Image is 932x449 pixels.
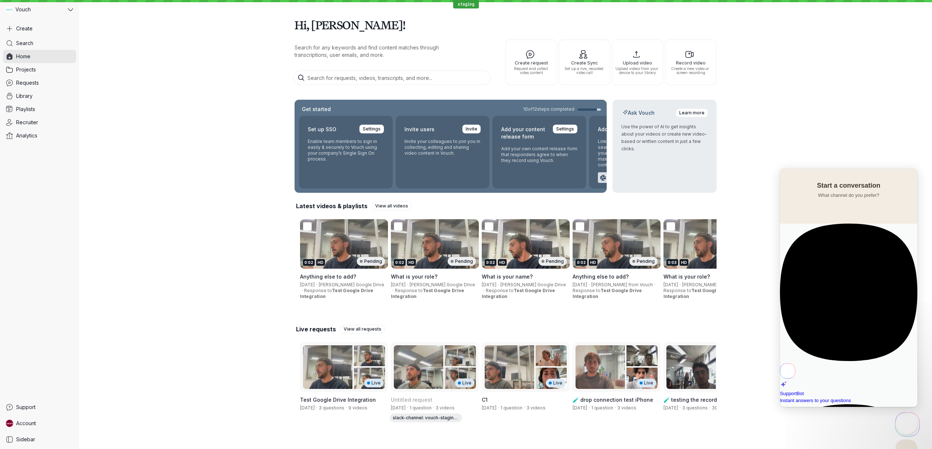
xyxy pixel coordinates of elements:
span: 39 videos [712,405,734,411]
h1: Hi, [PERSON_NAME]! [295,15,717,35]
span: Invite [466,125,477,133]
div: HD [407,259,416,266]
span: 1 question [500,405,522,411]
span: 3 questions [319,405,344,411]
p: Enable team members to sign in easily & securely to Vouch using your company’s Single Sign On pro... [308,139,384,162]
span: Vouch [15,6,31,13]
span: Response to [573,288,642,299]
span: Response to [300,288,373,299]
div: Vouch [3,3,66,16]
img: Vouch avatar [6,6,12,13]
a: Search [3,37,76,50]
div: 0:02 [576,259,587,266]
button: Create requestRequest and collect video content [506,40,557,85]
span: Created by Gary Zurnamer [300,405,315,411]
span: Create Sync [562,60,607,65]
span: · [653,282,657,288]
span: [DATE] [300,282,315,287]
span: 10 of 12 steps completed [523,106,574,112]
span: [DATE] [663,282,678,287]
span: [PERSON_NAME] Google Drive [500,282,566,287]
div: HD [680,259,688,266]
span: · [587,282,591,288]
div: HD [316,259,325,266]
p: Invite your colleagues to join you in collecting, editing and sharing video content in Vouch. [404,139,481,156]
a: View all videos [372,202,411,210]
h2: Get started [300,106,332,113]
div: Pending [357,257,385,266]
span: What is your role? [663,273,710,280]
p: Link your preferred apps to seamlessly incorporate Vouch into your current workflows and maximize... [598,139,674,168]
span: [PERSON_NAME] Google Drive [410,282,475,287]
span: Support [16,404,36,411]
span: · [613,405,617,411]
button: Vouch avatarVouch [3,3,76,16]
span: View all videos [375,202,408,210]
a: Support [3,401,76,414]
div: Pending [539,257,567,266]
div: HD [498,259,507,266]
span: C1 [482,397,488,403]
span: [PERSON_NAME] from Vouch [591,282,653,287]
span: Recruiter [16,119,38,126]
div: slack-channel: vouch-staging-override-message [390,413,462,422]
span: Response to [663,288,733,299]
div: Pending [629,257,658,266]
span: 🧪 testing the recorder webkit blob array buffer ting [663,397,746,410]
span: · [406,405,410,411]
span: View all requests [344,325,381,333]
p: Use the power of AI to get insights about your videos or create new video-based or written conten... [621,123,708,152]
a: Settings [553,125,577,133]
span: Analytics [16,132,37,139]
div: 0:02 [485,259,496,266]
span: · [708,405,712,411]
span: [DATE] [573,282,587,287]
a: Settings [359,125,384,133]
h2: Latest videos & playlists [296,202,367,210]
img: Stephane avatar [6,420,13,427]
span: Set up a live, recorded video call [562,67,607,75]
span: · [300,288,304,294]
span: What is your name? [482,273,533,280]
span: Create request [509,60,554,65]
span: Account [16,420,36,427]
span: Test Google Drive Integration [573,288,642,299]
span: Create [16,25,33,32]
a: Analytics [3,129,76,142]
button: Record videoCreate a new video or screen recording [665,40,716,85]
a: Home [3,50,76,63]
span: Playlists [16,106,35,113]
span: 1 question [410,405,432,411]
a: Requests [3,76,76,89]
span: 1 question [591,405,613,411]
span: Upload video [615,60,660,65]
span: Created by Jay Almaraz [663,405,678,411]
span: Settings [363,125,381,133]
span: · [344,405,348,411]
span: Test Google Drive Integration [300,397,376,403]
span: 3 videos [526,405,545,411]
span: · [315,405,319,411]
span: · [678,405,682,411]
span: · [496,405,500,411]
span: · [587,405,591,411]
span: · [522,405,526,411]
div: 0:02 [394,259,406,266]
h2: Live requests [296,325,336,333]
span: Untitled request [391,397,432,403]
div: Pending [448,257,476,266]
a: Library [3,89,76,103]
span: Settings [556,125,574,133]
span: Record video [668,60,713,65]
span: Search [16,40,33,47]
span: 3 videos [617,405,636,411]
h3: 🧪 testing the recorder webkit blob array buffer ting [663,396,751,404]
a: Stephane avatarAccount [3,417,76,430]
h2: Add your content release form [501,125,548,141]
span: 3 questions [682,405,708,411]
span: Projects [16,66,36,73]
span: Upload videos from your device to your library [615,67,660,75]
h2: Ask Vouch [621,109,656,117]
span: 3 videos [436,405,455,411]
